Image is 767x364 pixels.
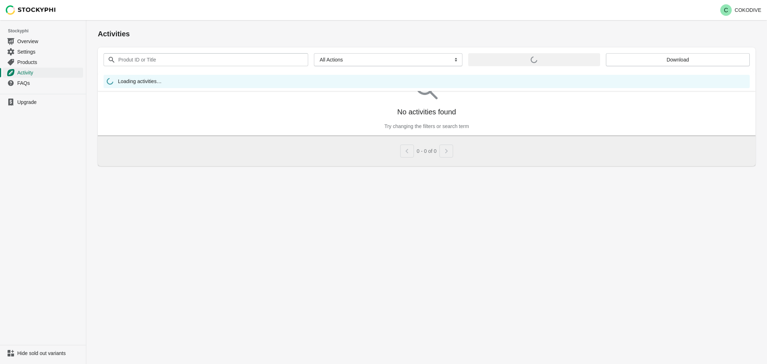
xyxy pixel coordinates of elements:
[8,27,86,35] span: Stockyphi
[17,48,82,55] span: Settings
[724,7,728,13] text: C
[17,59,82,66] span: Products
[17,38,82,45] span: Overview
[384,123,469,130] p: Try changing the filters or search term
[3,36,83,46] a: Overview
[118,78,161,87] span: Loading activities…
[735,7,761,13] p: COKODIVE
[3,57,83,67] a: Products
[3,67,83,78] a: Activity
[98,29,755,39] h1: Activities
[17,79,82,87] span: FAQs
[667,57,689,63] span: Download
[6,5,56,15] img: Stockyphi
[118,53,295,66] input: Produt ID or Title
[720,4,732,16] span: Avatar with initials C
[3,348,83,358] a: Hide sold out variants
[400,142,453,158] nav: Pagination
[3,46,83,57] a: Settings
[17,350,82,357] span: Hide sold out variants
[717,3,764,17] button: Avatar with initials CCOKODIVE
[417,148,437,154] span: 0 - 0 of 0
[606,53,750,66] button: Download
[17,69,82,76] span: Activity
[3,97,83,107] a: Upgrade
[3,78,83,88] a: FAQs
[17,99,82,106] span: Upgrade
[397,107,456,117] p: No activities found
